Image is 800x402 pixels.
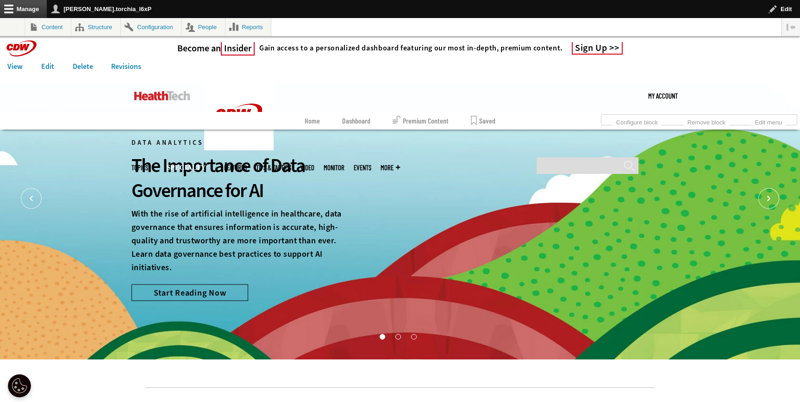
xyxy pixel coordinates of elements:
a: Reports [225,18,271,36]
a: Start Reading Now [131,284,248,301]
a: Features [224,164,247,171]
div: User menu [648,82,678,110]
a: Saved [471,112,495,130]
a: Revisions [104,60,149,74]
a: Dashboard [342,112,370,130]
span: More [381,164,400,171]
button: Vertical orientation [782,18,800,36]
a: Gain access to a personalized dashboard featuring our most in-depth, premium content. [255,43,562,53]
a: Sign Up [572,42,623,55]
span: Topics [131,164,148,171]
button: 2 of 3 [395,334,400,339]
img: Home [134,91,190,100]
p: With the rise of artificial intelligence in healthcare, data governance that ensures information ... [131,207,346,274]
h3: Become an [177,43,255,54]
span: Insider [221,42,255,56]
div: Cookie Settings [8,374,31,397]
div: The Importance of Data Governance for AI [131,153,346,203]
h4: Gain access to a personalized dashboard featuring our most in-depth, premium content. [259,43,562,53]
a: Delete [65,60,100,74]
a: Structure [71,18,120,36]
a: People [181,18,225,36]
a: Tips & Tactics [256,164,291,171]
a: Configuration [121,18,181,36]
a: CDW [204,143,274,153]
a: Edit [34,60,62,74]
a: Edit menu [751,116,786,126]
button: Next [758,188,779,209]
button: 3 of 3 [411,334,416,339]
button: Prev [21,188,42,209]
button: 1 of 3 [380,334,384,339]
a: Events [354,164,371,171]
span: Specialty [162,160,210,176]
a: My Account [648,82,678,110]
a: Video [300,164,314,171]
a: Home [305,112,320,130]
a: Configure block [612,116,662,126]
a: Become anInsider [177,43,255,54]
a: Content [25,18,71,36]
a: Premium Content [393,112,449,130]
img: Home [204,82,274,150]
a: MonITor [324,164,344,171]
a: Remove block [684,116,729,126]
button: Open Preferences [8,374,31,397]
